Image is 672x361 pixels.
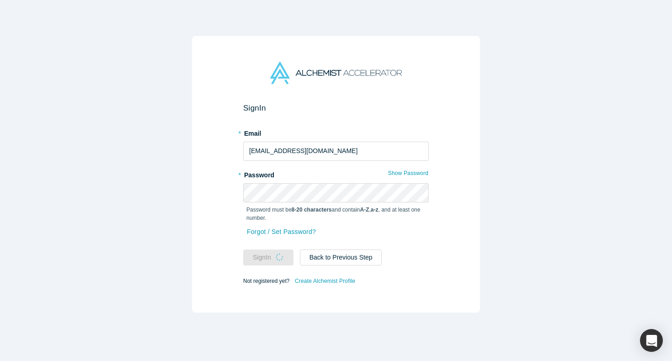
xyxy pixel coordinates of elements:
[243,277,289,284] span: Not registered yet?
[300,250,382,265] button: Back to Previous Step
[371,207,379,213] strong: a-z
[246,206,426,222] p: Password must be and contain , , and at least one number.
[246,224,316,240] a: Forgot / Set Password?
[388,167,429,179] button: Show Password
[243,167,429,180] label: Password
[294,275,356,287] a: Create Alchemist Profile
[243,126,429,138] label: Email
[270,62,402,84] img: Alchemist Accelerator Logo
[243,103,429,113] h2: Sign In
[243,250,293,265] button: SignIn
[360,207,369,213] strong: A-Z
[292,207,332,213] strong: 8-20 characters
